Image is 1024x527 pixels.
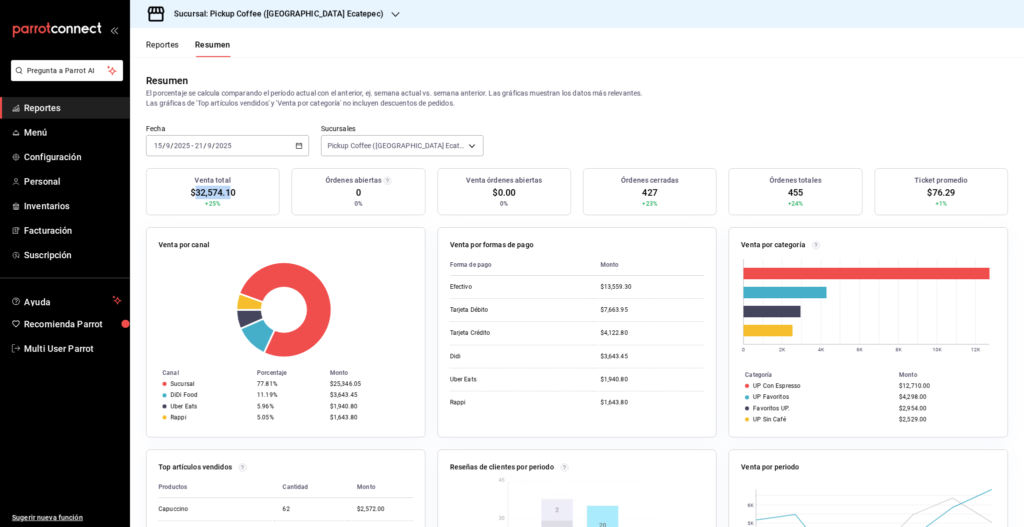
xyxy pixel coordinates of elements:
[24,342,121,355] span: Multi User Parrot
[642,199,657,208] span: +23%
[146,40,179,57] button: Reportes
[282,505,341,513] div: 62
[330,414,409,421] div: $1,643.80
[162,142,165,150] span: /
[24,224,121,237] span: Facturación
[492,186,515,199] span: $0.00
[173,142,190,150] input: ----
[24,150,121,164] span: Configuración
[932,347,942,352] text: 10K
[11,60,123,81] button: Pregunta a Parrot AI
[257,403,322,410] div: 5.96%
[194,175,230,186] h3: Venta total
[971,347,980,352] text: 12K
[450,329,550,337] div: Tarjeta Crédito
[769,175,821,186] h3: Órdenes totales
[24,101,121,115] span: Reportes
[450,240,533,250] p: Venta por formas de pago
[753,382,800,389] div: UP Con Espresso
[600,329,704,337] div: $4,122.80
[741,240,805,250] p: Venta por categoría
[600,375,704,384] div: $1,940.80
[330,380,409,387] div: $25,346.05
[356,186,361,199] span: 0
[500,199,508,208] span: 0%
[788,186,803,199] span: 455
[190,186,235,199] span: $32,574.10
[914,175,967,186] h3: Ticket promedio
[24,248,121,262] span: Suscripción
[27,66,107,76] span: Pregunta a Parrot AI
[753,393,789,400] div: UP Favoritos
[194,142,203,150] input: --
[24,175,121,188] span: Personal
[170,391,197,398] div: DiDi Food
[166,8,383,20] h3: Sucursal: Pickup Coffee ([GEOGRAPHIC_DATA] Ecatepec)
[600,283,704,291] div: $13,559.30
[742,347,745,352] text: 0
[158,505,258,513] div: Capuccino
[450,254,592,276] th: Forma de pago
[327,141,465,151] span: Pickup Coffee ([GEOGRAPHIC_DATA] Ecatepec)
[158,462,232,472] p: Top artículos vendidos
[203,142,206,150] span: /
[158,476,274,498] th: Productos
[354,199,362,208] span: 0%
[450,462,554,472] p: Reseñas de clientes por periodo
[899,405,991,412] div: $2,954.00
[170,142,173,150] span: /
[466,175,542,186] h3: Venta órdenes abiertas
[450,398,550,407] div: Rappi
[274,476,349,498] th: Cantidad
[349,476,413,498] th: Monto
[729,369,895,380] th: Categoría
[935,199,947,208] span: +1%
[153,142,162,150] input: --
[357,505,413,513] div: $2,572.00
[600,306,704,314] div: $7,663.95
[899,382,991,389] div: $12,710.00
[642,186,657,199] span: 427
[818,347,824,352] text: 4K
[24,317,121,331] span: Recomienda Parrot
[146,367,253,378] th: Canal
[170,403,197,410] div: Uber Eats
[741,462,799,472] p: Venta por periodo
[747,502,754,508] text: 6K
[753,405,789,412] div: Favoritos UP.
[895,347,902,352] text: 8K
[330,391,409,398] div: $3,643.45
[895,369,1007,380] th: Monto
[191,142,193,150] span: -
[257,380,322,387] div: 77.81%
[205,199,220,208] span: +25%
[927,186,955,199] span: $76.29
[215,142,232,150] input: ----
[207,142,212,150] input: --
[24,199,121,213] span: Inventarios
[325,175,381,186] h3: Órdenes abiertas
[450,283,550,291] div: Efectivo
[450,352,550,361] div: Didi
[747,520,754,526] text: 5K
[165,142,170,150] input: --
[146,125,309,132] label: Fecha
[253,367,326,378] th: Porcentaje
[257,391,322,398] div: 11.19%
[146,40,230,57] div: navigation tabs
[170,414,186,421] div: Rappi
[110,26,118,34] button: open_drawer_menu
[856,347,863,352] text: 6K
[899,416,991,423] div: $2,529.00
[12,512,121,523] span: Sugerir nueva función
[600,352,704,361] div: $3,643.45
[170,380,194,387] div: Sucursal
[600,398,704,407] div: $1,643.80
[24,294,108,306] span: Ayuda
[257,414,322,421] div: 5.05%
[195,40,230,57] button: Resumen
[326,367,425,378] th: Monto
[899,393,991,400] div: $4,298.00
[788,199,803,208] span: +24%
[24,126,121,139] span: Menú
